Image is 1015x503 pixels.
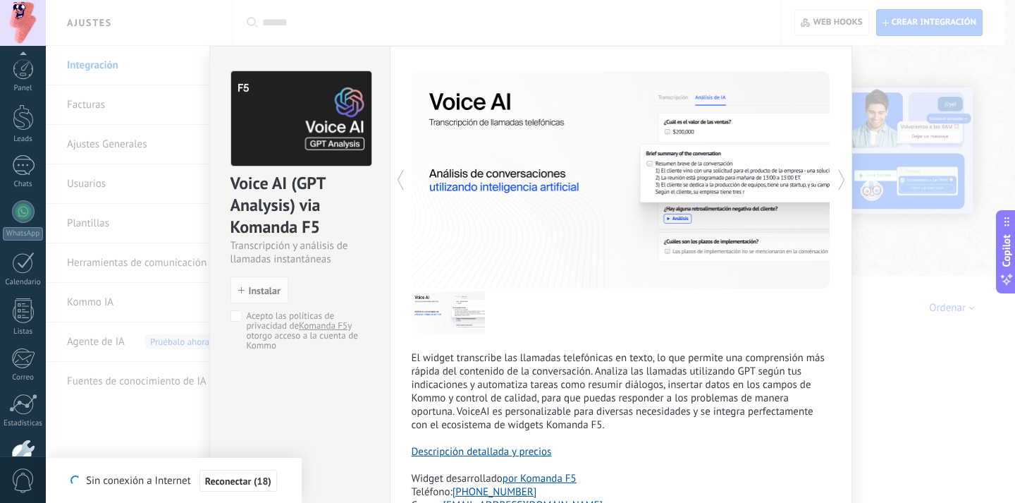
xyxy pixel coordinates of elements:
[205,476,271,486] span: Reconectar (18)
[231,71,371,166] img: logo_main.jpg
[412,445,552,459] a: Descripción detallada y precios
[299,320,347,332] a: Komanda F5
[249,286,281,296] span: Instalar
[453,485,537,499] a: [PHONE_NUMBER]
[3,278,44,287] div: Calendario
[3,135,44,144] div: Leads
[3,327,44,337] div: Listas
[247,311,364,351] div: Acepto las políticas de privacidad de Komanda F5 y otorgo acceso a la cuenta de Kommo
[230,277,288,303] button: Instalar
[503,472,577,485] a: por Komanda F5
[230,239,369,266] div: Transcripción y análisis de llamadas instantáneas
[230,172,369,239] div: Voice AI (GPT Analysis) via Komanda F5
[412,291,485,334] img: tour_image_9e078ec7e77cbf5f7371b3e4bb72ef3d.png
[999,234,1014,267] span: Copilot
[3,419,44,428] div: Estadísticas
[199,470,277,492] button: Reconectar (18)
[412,351,830,432] p: El widget transcribe las llamadas telefónicas en texto, lo que permite una comprensión más rápida...
[70,469,277,492] div: Sin conexión a Internet
[247,311,364,351] span: Acepto las políticas de privacidad de y otorgo acceso a la cuenta de Kommo
[3,84,44,93] div: Panel
[3,227,43,241] div: WhatsApp
[3,180,44,189] div: Chats
[3,373,44,382] div: Correo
